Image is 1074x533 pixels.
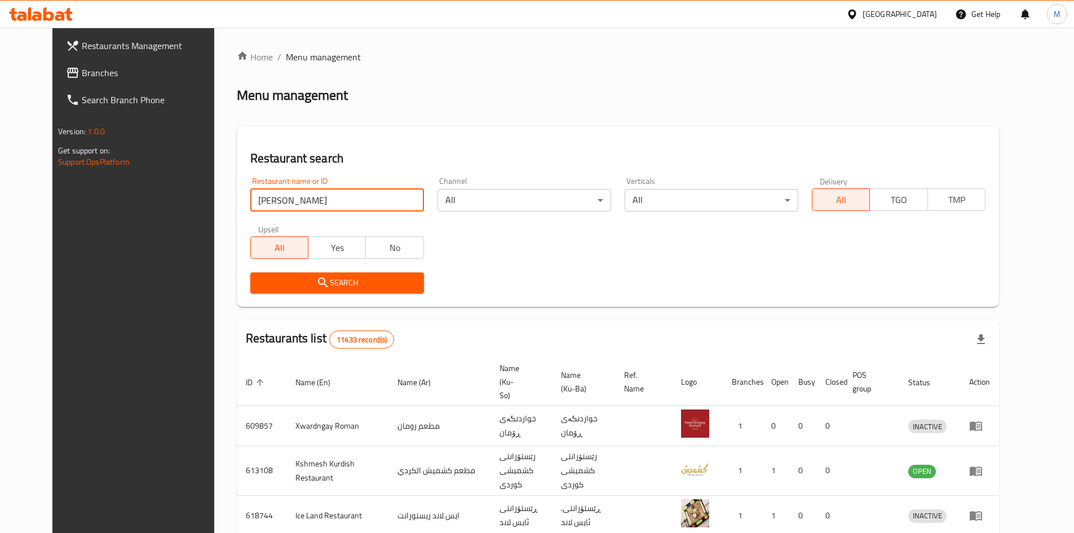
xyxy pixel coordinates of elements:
[869,188,927,211] button: TGO
[969,509,990,522] div: Menu
[927,188,985,211] button: TMP
[246,330,395,349] h2: Restaurants list
[87,124,105,139] span: 1.0.0
[277,50,281,64] li: /
[370,240,419,256] span: No
[329,331,394,349] div: Total records count
[816,358,843,406] th: Closed
[82,39,223,52] span: Restaurants Management
[259,276,415,290] span: Search
[82,66,223,80] span: Branches
[57,59,232,86] a: Branches
[388,446,490,496] td: مطعم كشميش الكردي
[681,409,709,438] img: Xwardngay Roman
[874,192,923,208] span: TGO
[681,455,709,483] img: Kshmesh Kurdish Restaurant
[58,124,86,139] span: Version:
[552,446,615,496] td: رێستۆرانتی کشمیشى كوردى
[237,446,286,496] td: 613108
[286,406,388,446] td: Xwardngay Roman
[762,446,789,496] td: 1
[1054,8,1060,20] span: M
[969,464,990,478] div: Menu
[57,86,232,113] a: Search Branch Phone
[625,189,798,212] div: All
[490,446,552,496] td: رێستۆرانتی کشمیشى كوردى
[561,368,602,395] span: Name (Ku-Ba)
[250,189,424,212] input: Search for restaurant name or ID..
[908,465,936,478] div: OPEN
[57,32,232,59] a: Restaurants Management
[246,376,267,389] span: ID
[237,86,348,104] h2: Menu management
[762,358,789,406] th: Open
[908,376,945,389] span: Status
[237,50,273,64] a: Home
[397,376,445,389] span: Name (Ar)
[286,50,361,64] span: Menu management
[681,499,709,527] img: Ice Land Restaurant
[313,240,361,256] span: Yes
[852,368,886,395] span: POS group
[624,368,658,395] span: Ref. Name
[820,177,848,185] label: Delivery
[672,358,723,406] th: Logo
[816,406,843,446] td: 0
[908,420,947,433] div: INACTIVE
[908,509,947,522] span: INACTIVE
[812,188,870,211] button: All
[723,358,762,406] th: Branches
[960,358,999,406] th: Action
[58,143,110,158] span: Get support on:
[967,326,995,353] div: Export file
[250,236,308,259] button: All
[58,155,130,169] a: Support.OpsPlatform
[308,236,366,259] button: Yes
[500,362,538,402] span: Name (Ku-So)
[789,358,816,406] th: Busy
[863,8,937,20] div: [GEOGRAPHIC_DATA]
[237,50,999,64] nav: breadcrumb
[490,406,552,446] td: خواردنگەی ڕۆمان
[969,419,990,433] div: Menu
[723,406,762,446] td: 1
[365,236,423,259] button: No
[82,93,223,107] span: Search Branch Phone
[908,420,947,433] span: INACTIVE
[552,406,615,446] td: خواردنگەی ڕۆمان
[255,240,304,256] span: All
[908,465,936,478] span: OPEN
[237,406,286,446] td: 609857
[932,192,981,208] span: TMP
[816,446,843,496] td: 0
[295,376,345,389] span: Name (En)
[250,150,985,167] h2: Restaurant search
[330,334,394,345] span: 11433 record(s)
[789,406,816,446] td: 0
[250,272,424,293] button: Search
[723,446,762,496] td: 1
[789,446,816,496] td: 0
[762,406,789,446] td: 0
[437,189,611,212] div: All
[258,225,279,233] label: Upsell
[817,192,865,208] span: All
[286,446,388,496] td: Kshmesh Kurdish Restaurant
[388,406,490,446] td: مطعم رومان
